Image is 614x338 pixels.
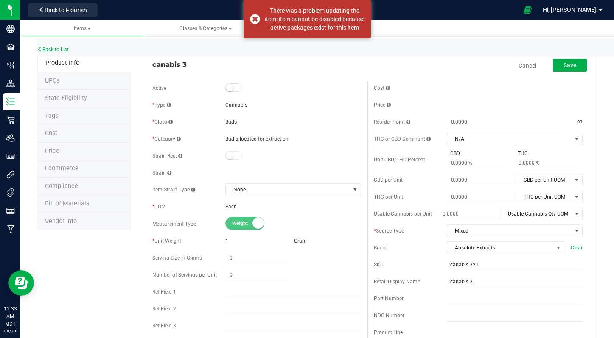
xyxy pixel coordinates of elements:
[152,153,182,159] span: Strain Req.
[374,313,404,319] span: NDC Number
[6,79,15,88] inline-svg: Distribution
[572,174,582,186] span: select
[6,134,15,142] inline-svg: Users
[152,306,176,312] span: Ref Field 2
[447,174,513,186] input: 0.0000
[152,323,176,329] span: Ref Field 3
[37,47,69,53] a: Back to List
[152,221,196,227] span: Measurement Type
[447,191,513,203] input: 0.0000
[553,59,587,72] button: Save
[152,85,166,91] span: Active
[152,102,171,108] span: Type
[45,165,79,172] span: Ecommerce
[572,133,582,145] span: select
[564,62,576,69] span: Save
[543,6,598,13] span: Hi, [PERSON_NAME]!
[6,61,15,69] inline-svg: Configuration
[439,208,498,220] input: 0.0000
[152,59,361,69] span: canabis 3
[374,330,403,335] span: Product Line
[516,174,571,186] span: CBD per Unit UOM
[265,6,364,32] div: There was a problem updating the item: item cannot be disabled because active packages exist for ...
[374,279,420,285] span: Retail Display Name
[516,191,571,203] span: THC per Unit UOM
[225,102,247,108] span: Cannabis
[45,94,87,102] span: Tag
[225,119,237,125] span: Buds
[152,204,165,210] span: UOM
[374,102,391,108] span: Price
[45,7,87,14] span: Back to Flourish
[4,305,17,328] p: 11:33 AM MDT
[225,252,289,264] input: 0
[447,116,564,128] input: 0.0000
[447,133,572,145] span: N/A
[45,218,77,225] span: Vendor Info
[6,170,15,179] inline-svg: Integrations
[74,25,91,31] span: Items
[225,238,228,244] span: 1
[514,150,531,157] span: THC
[6,152,15,161] inline-svg: User Roles
[4,328,17,334] p: 08/20
[374,228,404,234] span: Source Type
[45,183,78,190] span: Compliance
[374,245,387,251] span: Brand
[572,208,582,220] span: select
[374,85,390,91] span: Cost
[374,136,431,142] span: THC or CBD Dominant
[6,25,15,33] inline-svg: Company
[447,225,572,237] span: Mixed
[152,238,181,244] span: Unit Weight
[374,262,384,268] span: SKU
[45,200,89,207] span: Bill of Materials
[152,272,217,278] span: Number of Servings per Unit
[447,150,463,157] span: CBD
[45,77,59,84] span: Tag
[6,43,15,51] inline-svg: Facilities
[152,170,171,176] span: Strain
[45,112,58,119] span: Tag
[152,289,176,295] span: Ref Field 1
[571,244,583,252] span: Clear
[8,270,34,296] iframe: Resource center
[294,238,307,244] span: Gram
[45,59,79,66] span: Product Info
[572,225,582,237] span: select
[152,136,181,142] span: Category
[500,208,572,220] span: Usable Cannabis Qty UOM
[374,211,432,217] span: Usable Cannabis per Unit
[374,296,404,302] span: Part Number
[447,157,510,169] input: 0.0000 %
[152,255,202,261] span: Serving Size in Grams
[6,225,15,233] inline-svg: Manufacturing
[28,3,98,17] button: Back to Flourish
[374,157,425,163] span: Unit CBD/THC Percent
[45,130,57,137] span: Cost
[519,61,536,70] a: Cancel
[374,177,403,183] span: CBD per Unit
[6,97,15,106] inline-svg: Inventory
[518,2,537,18] span: Open Ecommerce Menu
[374,119,410,125] span: Reorder Point
[572,191,582,203] span: select
[374,194,403,200] span: THC per Unit
[225,269,289,281] input: 0
[447,242,553,254] span: Absolute Extracts
[152,187,195,193] span: Item Strain Type
[232,217,270,230] span: Weight
[577,116,583,128] span: ea
[225,204,237,210] span: Each
[514,157,578,169] input: 0.0000 %
[226,184,350,196] span: None
[45,147,59,155] span: Price
[179,25,232,31] span: Classes & Categories
[6,188,15,197] inline-svg: Tags
[152,119,173,125] span: Class
[6,116,15,124] inline-svg: Retail
[225,136,289,142] span: Bud allocated for extraction
[6,207,15,215] inline-svg: Reports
